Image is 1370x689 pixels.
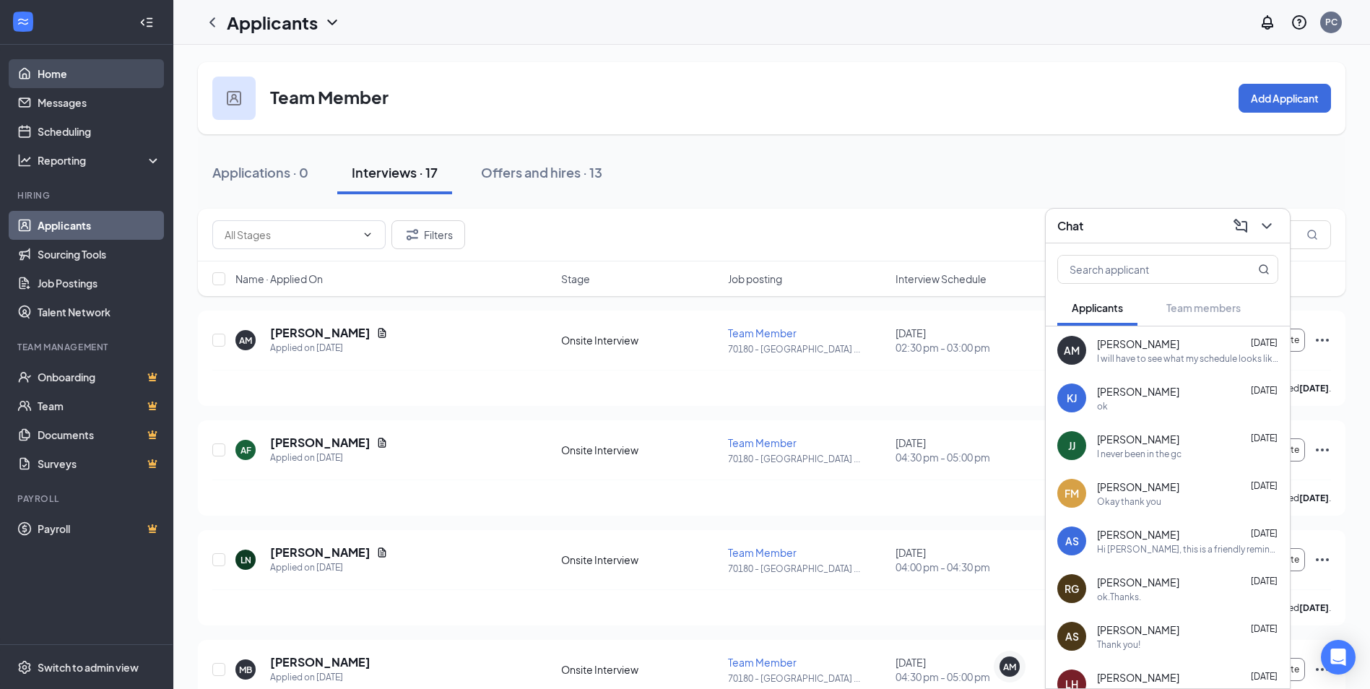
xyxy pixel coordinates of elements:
div: AF [240,444,251,456]
button: ChevronDown [1255,214,1278,238]
div: I never been in the gc [1097,448,1182,460]
svg: Ellipses [1314,331,1331,349]
span: [PERSON_NAME] [1097,432,1179,446]
span: [DATE] [1251,433,1278,443]
button: Filter Filters [391,220,465,249]
p: 70180 - [GEOGRAPHIC_DATA] ... [728,343,886,355]
div: Offers and hires · 13 [481,163,602,181]
svg: ComposeMessage [1232,217,1249,235]
div: FM [1065,486,1079,500]
div: AM [1064,343,1080,357]
svg: ChevronDown [1258,217,1275,235]
svg: WorkstreamLogo [16,14,30,29]
div: Onsite Interview [561,443,719,457]
div: Applied on [DATE] [270,670,370,685]
svg: Ellipses [1314,661,1331,678]
p: 70180 - [GEOGRAPHIC_DATA] ... [728,672,886,685]
span: Team Member [728,326,797,339]
div: Open Intercom Messenger [1321,640,1356,675]
a: OnboardingCrown [38,363,161,391]
p: 70180 - [GEOGRAPHIC_DATA] ... [728,453,886,465]
span: Stage [561,272,590,286]
input: Search applicant [1058,256,1229,283]
div: Payroll [17,493,158,505]
div: Switch to admin view [38,660,139,675]
svg: ChevronDown [362,229,373,240]
b: [DATE] [1299,602,1329,613]
a: SurveysCrown [38,449,161,478]
span: [PERSON_NAME] [1097,384,1179,399]
div: Applied on [DATE] [270,341,388,355]
a: Job Postings [38,269,161,298]
svg: Notifications [1259,14,1276,31]
div: Onsite Interview [561,333,719,347]
span: Team members [1166,301,1241,314]
a: Sourcing Tools [38,240,161,269]
img: user icon [227,91,241,105]
div: [DATE] [896,435,1054,464]
div: RG [1065,581,1079,596]
svg: ChevronDown [324,14,341,31]
h5: [PERSON_NAME] [270,545,370,560]
h3: Team Member [270,84,389,109]
a: Talent Network [38,298,161,326]
h5: [PERSON_NAME] [270,654,370,670]
div: MB [239,664,252,676]
span: [DATE] [1251,623,1278,634]
span: [DATE] [1251,576,1278,586]
a: Home [38,59,161,88]
svg: Ellipses [1314,551,1331,568]
span: Team Member [728,436,797,449]
div: Interviews · 17 [352,163,438,181]
button: Add Applicant [1239,84,1331,113]
span: [PERSON_NAME] [1097,670,1179,685]
span: Job posting [728,272,782,286]
span: [PERSON_NAME] [1097,623,1179,637]
div: Applied on [DATE] [270,451,388,465]
svg: Document [376,547,388,558]
div: Team Management [17,341,158,353]
svg: Collapse [139,15,154,30]
h5: [PERSON_NAME] [270,325,370,341]
button: ComposeMessage [1229,214,1252,238]
span: Name · Applied On [235,272,323,286]
svg: Settings [17,660,32,675]
p: 70180 - [GEOGRAPHIC_DATA] ... [728,563,886,575]
div: Applications · 0 [212,163,308,181]
div: AM [239,334,252,347]
svg: MagnifyingGlass [1258,264,1270,275]
span: 02:30 pm - 03:00 pm [896,340,1054,355]
svg: Analysis [17,153,32,168]
svg: MagnifyingGlass [1306,229,1318,240]
span: [PERSON_NAME] [1097,480,1179,494]
div: Okay thank you [1097,495,1161,508]
svg: ChevronLeft [204,14,221,31]
b: [DATE] [1299,383,1329,394]
span: 04:30 pm - 05:00 pm [896,669,1054,684]
div: Hiring [17,189,158,201]
div: Onsite Interview [561,662,719,677]
span: Applicants [1072,301,1123,314]
div: JJ [1068,438,1075,453]
span: [DATE] [1251,528,1278,539]
a: PayrollCrown [38,514,161,543]
div: AS [1065,534,1079,548]
h5: [PERSON_NAME] [270,435,370,451]
div: Reporting [38,153,162,168]
a: Messages [38,88,161,117]
span: [PERSON_NAME] [1097,527,1179,542]
span: [DATE] [1251,337,1278,348]
input: All Stages [225,227,356,243]
svg: Ellipses [1314,441,1331,459]
span: [DATE] [1251,480,1278,491]
div: [DATE] [896,655,1054,684]
a: TeamCrown [38,391,161,420]
div: Thank you! [1097,638,1140,651]
span: 04:00 pm - 04:30 pm [896,560,1054,574]
h1: Applicants [227,10,318,35]
span: [DATE] [1251,385,1278,396]
svg: Document [376,437,388,448]
a: Scheduling [38,117,161,146]
span: Team Member [728,656,797,669]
